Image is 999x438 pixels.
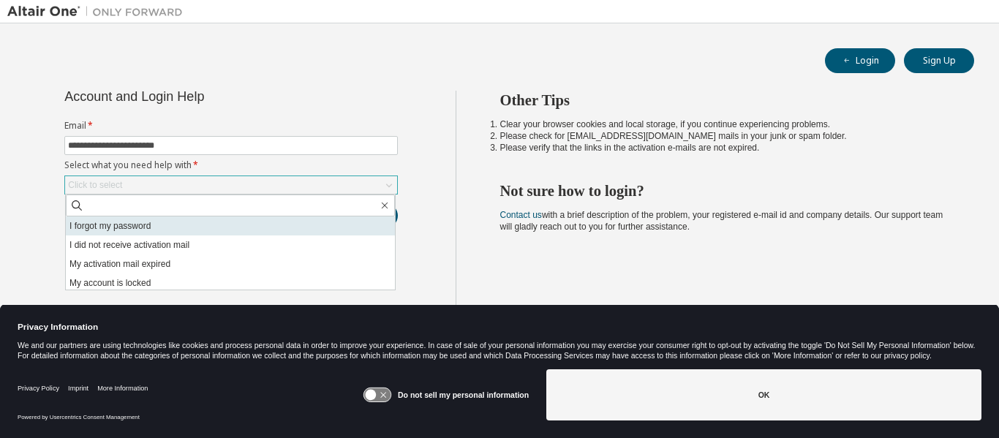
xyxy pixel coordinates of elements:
[68,179,122,191] div: Click to select
[825,48,895,73] button: Login
[500,91,949,110] h2: Other Tips
[500,210,542,220] a: Contact us
[500,118,949,130] li: Clear your browser cookies and local storage, if you continue experiencing problems.
[64,120,398,132] label: Email
[64,91,331,102] div: Account and Login Help
[500,142,949,154] li: Please verify that the links in the activation e-mails are not expired.
[500,181,949,200] h2: Not sure how to login?
[66,216,395,235] li: I forgot my password
[64,159,398,171] label: Select what you need help with
[500,210,943,232] span: with a brief description of the problem, your registered e-mail id and company details. Our suppo...
[65,176,397,194] div: Click to select
[904,48,974,73] button: Sign Up
[500,130,949,142] li: Please check for [EMAIL_ADDRESS][DOMAIN_NAME] mails in your junk or spam folder.
[7,4,190,19] img: Altair One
